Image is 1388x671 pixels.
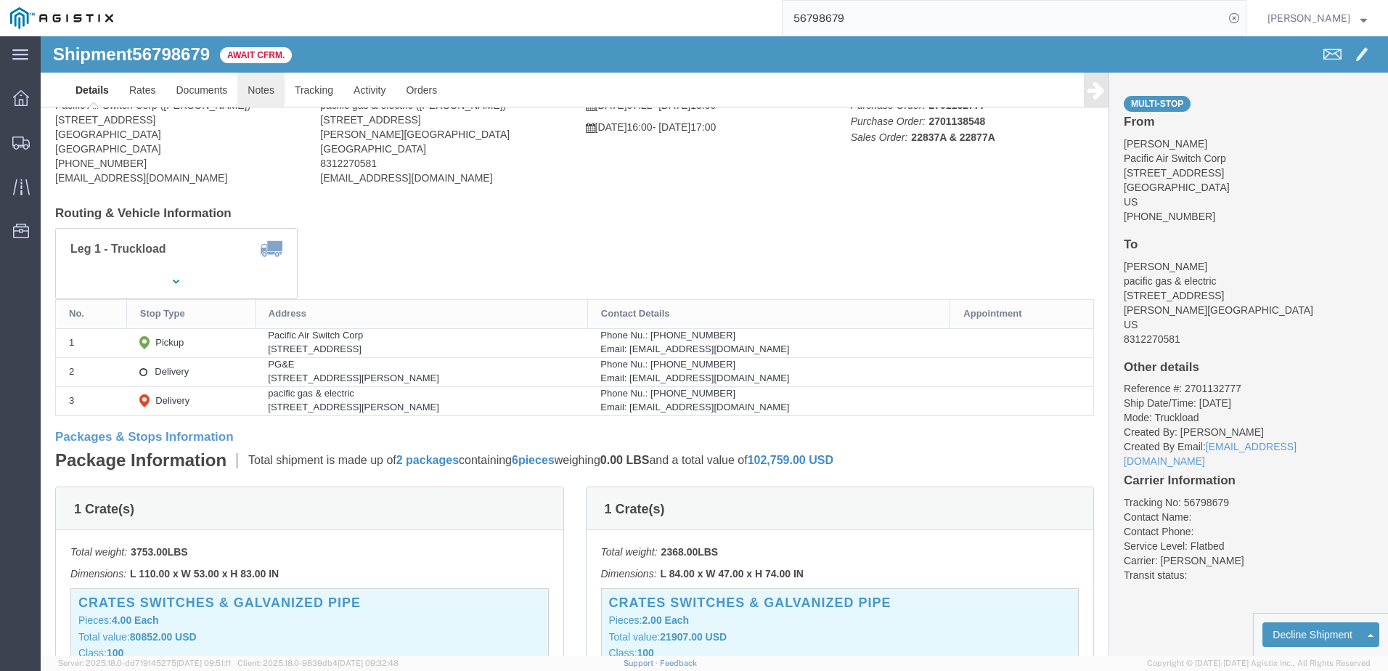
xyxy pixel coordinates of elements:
input: Search for shipment number, reference number [783,1,1224,36]
img: logo [10,7,113,29]
span: [DATE] 09:32:48 [338,659,399,667]
a: Feedback [660,659,697,667]
span: Client: 2025.18.0-9839db4 [237,659,399,667]
a: Support [624,659,660,667]
button: [PERSON_NAME] [1267,9,1368,27]
iframe: FS Legacy Container [41,36,1388,656]
span: Copyright © [DATE]-[DATE] Agistix Inc., All Rights Reserved [1147,657,1371,670]
span: Justin Chao [1267,10,1350,26]
span: Server: 2025.18.0-dd719145275 [58,659,231,667]
span: [DATE] 09:51:11 [176,659,231,667]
